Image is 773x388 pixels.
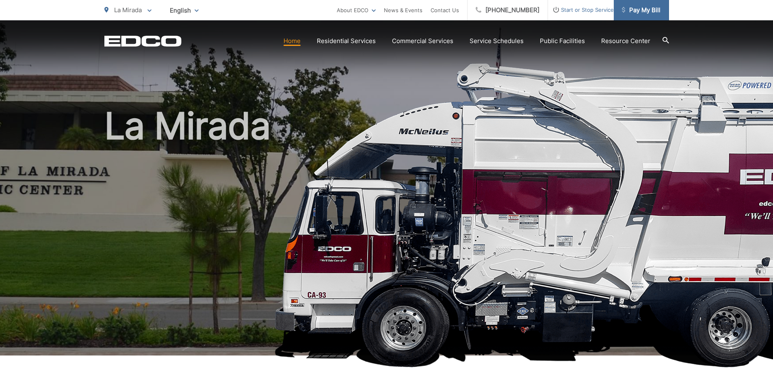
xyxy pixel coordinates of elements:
h1: La Mirada [104,106,669,363]
span: Pay My Bill [622,5,660,15]
span: English [164,3,205,17]
a: Resource Center [601,36,650,46]
span: La Mirada [114,6,142,14]
a: Service Schedules [470,36,524,46]
a: News & Events [384,5,422,15]
a: Contact Us [431,5,459,15]
a: Public Facilities [540,36,585,46]
a: Commercial Services [392,36,453,46]
a: EDCD logo. Return to the homepage. [104,35,182,47]
a: Home [284,36,301,46]
a: About EDCO [337,5,376,15]
a: Residential Services [317,36,376,46]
